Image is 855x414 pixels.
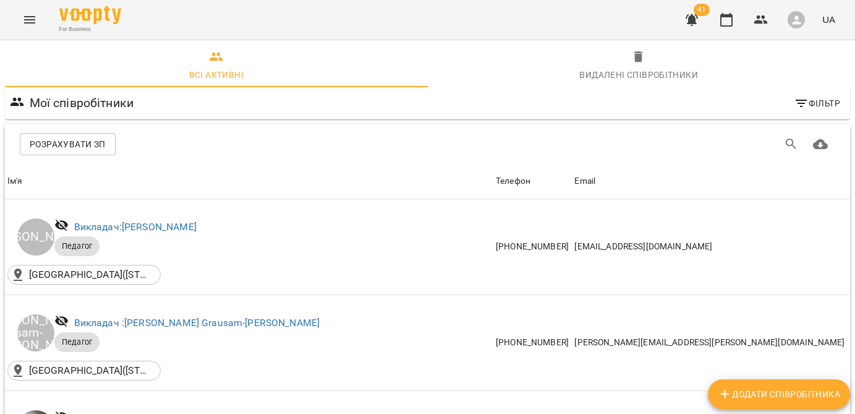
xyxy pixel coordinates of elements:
[493,199,572,295] td: [PHONE_NUMBER]
[694,4,710,16] span: 41
[20,133,116,155] button: Розрахувати ЗП
[30,93,134,113] h6: Мої співробітники
[29,267,153,282] p: [GEOGRAPHIC_DATA]([STREET_ADDRESS])
[5,124,850,164] div: Table Toolbar
[794,96,840,111] span: Фільтр
[7,174,23,189] div: Sort
[574,174,848,189] span: Email
[189,67,244,82] div: Всі активні
[17,314,54,351] div: [PERSON_NAME] Grausam-[PERSON_NAME]
[59,6,121,24] img: Voopty Logo
[7,174,491,189] span: Ім'я
[7,174,23,189] div: Ім'я
[579,67,698,82] div: Видалені cпівробітники
[776,129,806,159] button: Пошук
[15,5,45,35] button: Menu
[718,387,840,402] span: Додати співробітника
[74,221,197,233] a: Викладач:[PERSON_NAME]
[496,174,530,189] div: Телефон
[789,92,845,114] button: Фільтр
[493,295,572,390] td: [PHONE_NUMBER]
[574,174,595,189] div: Email
[7,265,161,285] div: Polonista center(вулиця Велика Васильківська, 65, Київ, Україна)
[572,295,850,390] td: [PERSON_NAME][EMAIL_ADDRESS][PERSON_NAME][DOMAIN_NAME]
[708,379,850,409] button: Додати співробітника
[29,363,153,378] p: [GEOGRAPHIC_DATA]([STREET_ADDRESS])
[54,241,100,252] span: Педагог
[54,337,100,348] span: Педагог
[822,13,835,26] span: UA
[817,8,840,31] button: UA
[806,129,835,159] button: Завантажити CSV
[572,199,850,295] td: [EMAIL_ADDRESS][DOMAIN_NAME]
[59,25,121,33] span: For Business
[496,174,530,189] div: Sort
[7,361,161,381] div: Polonista center(вулиця Велика Васильківська, 65, Київ, Україна)
[30,137,106,152] span: Розрахувати ЗП
[17,218,54,256] div: [PERSON_NAME]
[496,174,569,189] span: Телефон
[74,317,320,329] a: Викладач :[PERSON_NAME] Grausam-[PERSON_NAME]
[574,174,595,189] div: Sort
